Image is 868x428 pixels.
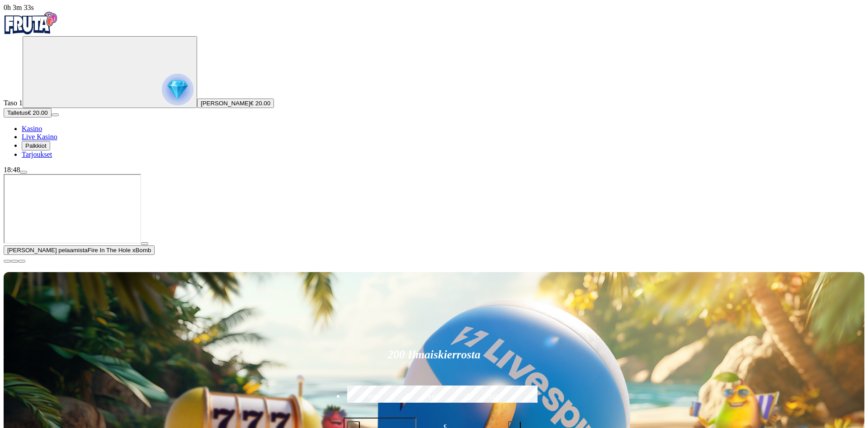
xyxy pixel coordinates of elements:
[141,242,148,245] button: play icon
[4,260,11,263] button: close icon
[7,109,28,116] span: Talletus
[22,133,57,141] a: Live Kasino
[23,36,197,108] button: reward progress
[4,99,23,107] span: Taso 1
[22,141,50,151] button: Palkkiot
[406,384,462,410] label: €150
[250,100,270,107] span: € 20.00
[345,384,401,410] label: €50
[4,4,34,11] span: user session time
[4,12,58,34] img: Fruta
[52,113,59,116] button: menu
[22,125,42,132] a: Kasino
[4,166,20,174] span: 18:48
[22,151,52,158] a: Tarjoukset
[28,109,47,116] span: € 20.00
[88,247,151,254] span: Fire In The Hole xBomb
[18,260,25,263] button: fullscreen icon
[162,74,193,105] img: reward progress
[4,108,52,118] button: Talletusplus icon€ 20.00
[4,28,58,36] a: Fruta
[197,99,274,108] button: [PERSON_NAME]€ 20.00
[4,174,141,244] iframe: Fire In The Hole xBomb
[467,384,523,410] label: €250
[11,260,18,263] button: chevron-down icon
[4,125,864,159] nav: Main menu
[7,247,88,254] span: [PERSON_NAME] pelaamista
[20,171,27,174] button: menu
[25,142,47,149] span: Palkkiot
[4,12,864,159] nav: Primary
[201,100,250,107] span: [PERSON_NAME]
[4,245,155,255] button: [PERSON_NAME] pelaamistaFire In The Hole xBomb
